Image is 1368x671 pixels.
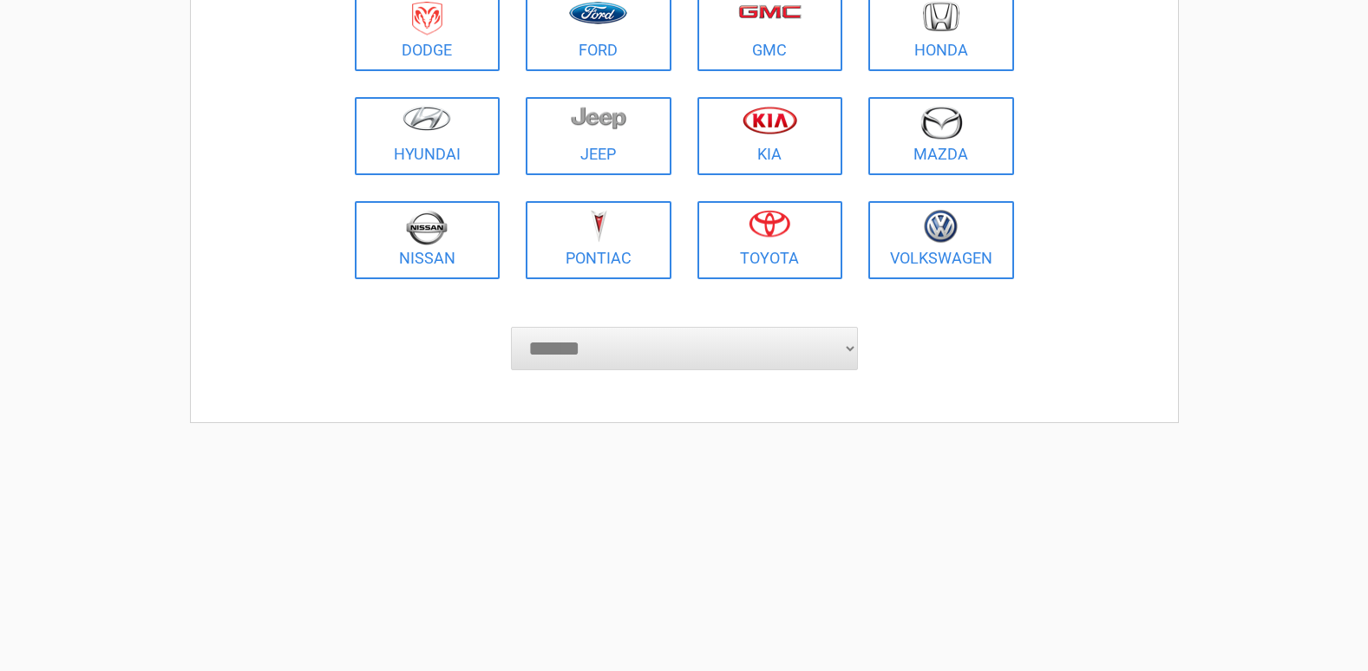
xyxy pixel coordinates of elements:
a: Mazda [868,97,1014,175]
img: nissan [406,210,448,245]
img: jeep [571,106,626,130]
a: Kia [697,97,843,175]
a: Nissan [355,201,501,279]
a: Toyota [697,201,843,279]
img: hyundai [403,106,451,131]
img: kia [743,106,797,134]
img: toyota [749,210,790,238]
img: volkswagen [924,210,958,244]
a: Hyundai [355,97,501,175]
img: pontiac [590,210,607,243]
img: gmc [738,4,802,19]
a: Volkswagen [868,201,1014,279]
a: Pontiac [526,201,671,279]
img: honda [923,2,959,32]
img: mazda [920,106,963,140]
img: ford [569,2,627,24]
img: dodge [412,2,442,36]
a: Jeep [526,97,671,175]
